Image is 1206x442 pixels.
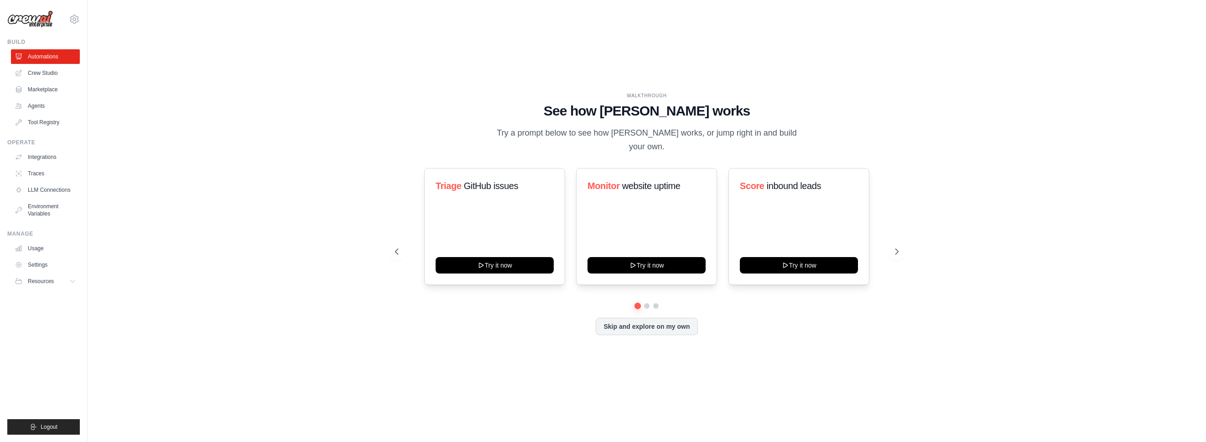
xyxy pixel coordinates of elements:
[11,99,80,113] a: Agents
[766,181,821,191] span: inbound leads
[7,38,80,46] div: Build
[11,274,80,289] button: Resources
[7,230,80,237] div: Manage
[11,241,80,256] a: Usage
[587,257,706,274] button: Try it now
[41,423,57,431] span: Logout
[11,49,80,64] a: Automations
[11,183,80,197] a: LLM Connections
[7,139,80,146] div: Operate
[7,419,80,435] button: Logout
[11,199,80,221] a: Environment Variables
[494,126,800,153] p: Try a prompt below to see how [PERSON_NAME] works, or jump right in and build your own.
[28,278,54,285] span: Resources
[436,257,554,274] button: Try it now
[11,150,80,164] a: Integrations
[11,82,80,97] a: Marketplace
[587,181,620,191] span: Monitor
[11,115,80,130] a: Tool Registry
[11,66,80,80] a: Crew Studio
[596,318,697,335] button: Skip and explore on my own
[436,181,462,191] span: Triage
[11,166,80,181] a: Traces
[740,181,764,191] span: Score
[740,257,858,274] button: Try it now
[395,92,899,99] div: WALKTHROUGH
[464,181,518,191] span: GitHub issues
[11,258,80,272] a: Settings
[7,11,53,28] img: Logo
[395,103,899,119] h1: See how [PERSON_NAME] works
[622,181,681,191] span: website uptime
